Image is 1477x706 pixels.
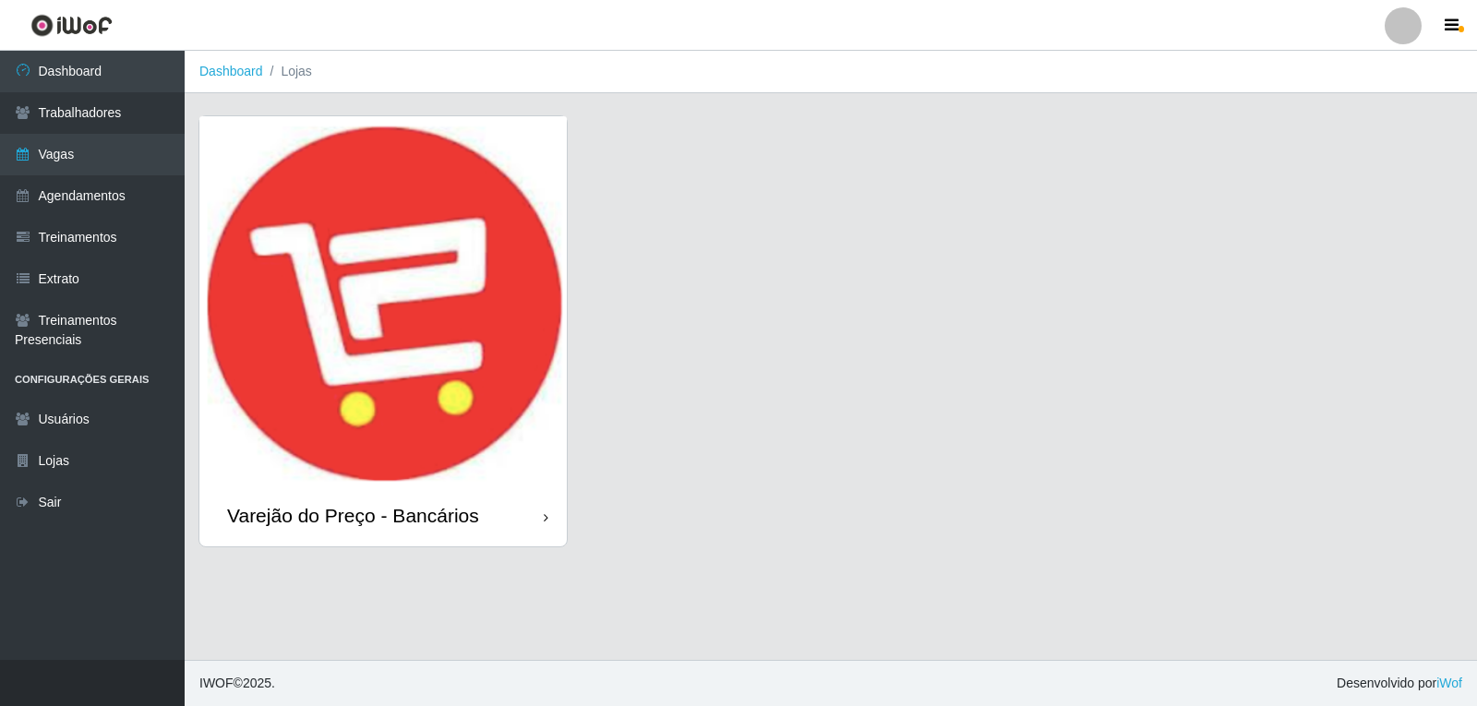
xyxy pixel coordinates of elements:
a: Dashboard [199,64,263,78]
nav: breadcrumb [185,51,1477,93]
img: CoreUI Logo [30,14,113,37]
img: cardImg [199,116,567,485]
span: Desenvolvido por [1337,674,1462,693]
a: iWof [1436,676,1462,690]
span: © 2025 . [199,674,275,693]
div: Varejão do Preço - Bancários [227,504,479,527]
li: Lojas [263,62,312,81]
span: IWOF [199,676,234,690]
